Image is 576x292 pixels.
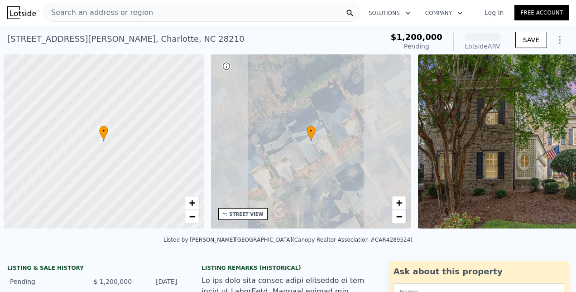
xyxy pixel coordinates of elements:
div: Listing Remarks (Historical) [202,264,374,272]
span: − [189,211,195,222]
div: • [99,126,108,141]
a: Free Account [514,5,569,20]
button: Company [418,5,470,21]
img: Lotside [7,6,36,19]
div: [DATE] [139,277,177,286]
a: Zoom out [185,210,199,224]
span: + [396,197,402,209]
div: Lotside ARV [465,42,501,51]
span: − [396,211,402,222]
a: Zoom in [185,196,199,210]
button: Solutions [361,5,418,21]
div: Ask about this property [394,265,564,278]
div: [STREET_ADDRESS][PERSON_NAME] , Charlotte , NC 28210 [7,33,245,45]
div: Pending [391,42,442,51]
a: Zoom out [392,210,406,224]
div: Pending [10,277,86,286]
div: STREET VIEW [230,211,264,218]
span: Search an address or region [44,7,153,18]
a: Zoom in [392,196,406,210]
div: Listed by [PERSON_NAME][GEOGRAPHIC_DATA] (Canopy Realtor Association #CAR4289524) [163,237,413,243]
span: • [307,127,316,135]
a: Log In [474,8,514,17]
span: + [189,197,195,209]
div: • [307,126,316,141]
div: LISTING & SALE HISTORY [7,264,180,273]
span: $ 1,200,000 [93,278,132,285]
button: SAVE [515,32,547,48]
span: • [99,127,108,135]
button: Show Options [551,31,569,49]
span: $1,200,000 [391,32,442,42]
